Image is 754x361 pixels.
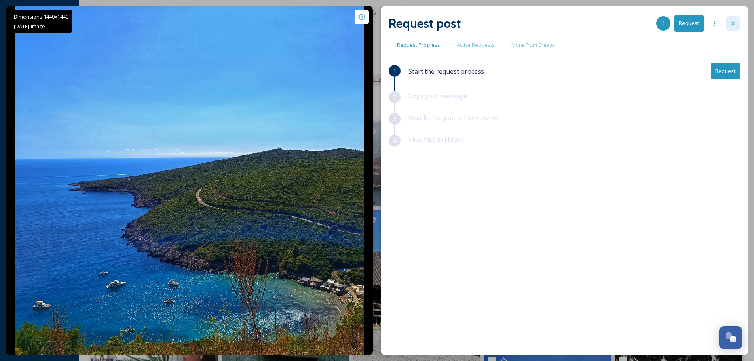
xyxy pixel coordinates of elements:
[393,92,397,102] span: 2
[393,114,397,124] span: 3
[15,6,364,355] img: #visnjevacove #trstenobeach #Budva #Montenegro #crnagora #Adriaticsea #bluesky #seabeach
[674,15,704,31] button: Request
[719,326,742,349] button: Open Chat
[397,41,440,49] span: Request Progress
[408,113,499,122] span: Wait for response from owner
[408,67,484,76] span: Start the request process
[511,41,556,49] span: More From Creator
[457,41,495,49] span: Active Requests
[14,13,68,20] span: Dimensions: 1440 x 1440
[408,135,464,144] span: View files in library
[408,92,467,100] span: Copy your message
[389,14,461,33] h2: Request post
[14,23,45,30] span: [DATE] - Image
[711,63,740,79] button: Request
[393,136,397,145] span: 4
[393,66,397,76] span: 1
[662,19,665,27] span: 1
